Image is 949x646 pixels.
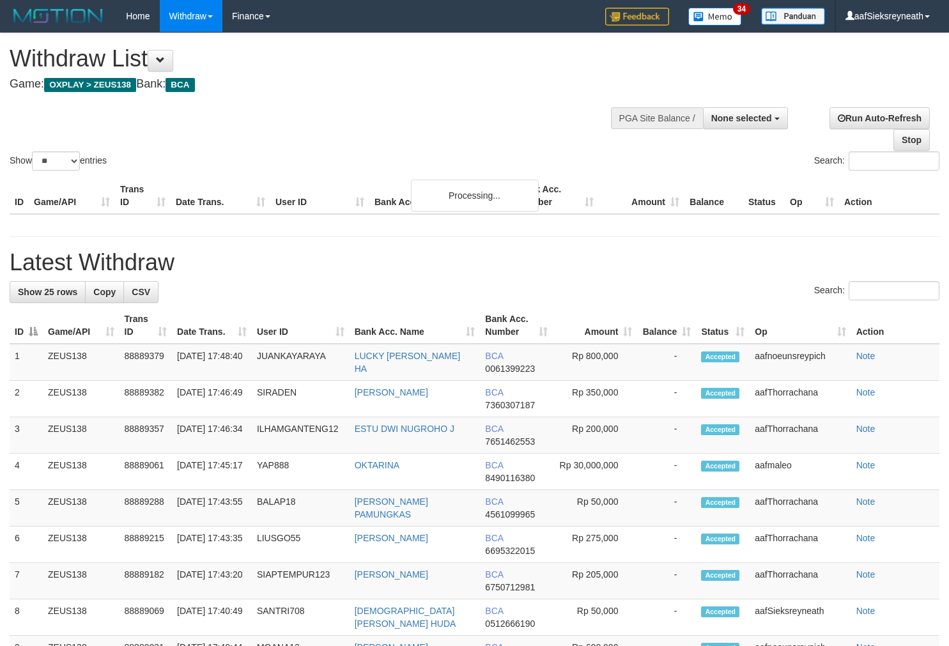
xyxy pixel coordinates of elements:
[849,151,939,171] input: Search:
[93,287,116,297] span: Copy
[10,417,43,454] td: 3
[485,496,503,507] span: BCA
[166,78,194,92] span: BCA
[485,400,535,410] span: Copy 7360307187 to clipboard
[637,307,696,344] th: Balance: activate to sort column ascending
[10,281,86,303] a: Show 25 rows
[688,8,742,26] img: Button%20Memo.svg
[43,307,120,344] th: Game/API: activate to sort column ascending
[172,563,252,599] td: [DATE] 17:43:20
[123,281,158,303] a: CSV
[637,344,696,381] td: -
[252,490,350,527] td: BALAP18
[701,424,739,435] span: Accepted
[856,533,876,543] a: Note
[252,417,350,454] td: ILHAMGANTENG12
[553,599,637,636] td: Rp 50,000
[553,527,637,563] td: Rp 275,000
[703,107,788,129] button: None selected
[701,351,739,362] span: Accepted
[252,381,350,417] td: SIRADEN
[553,454,637,490] td: Rp 30,000,000
[750,599,851,636] td: aafSieksreyneath
[10,6,107,26] img: MOTION_logo.png
[750,563,851,599] td: aafThorrachana
[733,3,750,15] span: 34
[120,417,173,454] td: 88889357
[485,387,503,397] span: BCA
[485,351,503,361] span: BCA
[637,563,696,599] td: -
[485,546,535,556] span: Copy 6695322015 to clipboard
[172,307,252,344] th: Date Trans.: activate to sort column ascending
[856,424,876,434] a: Note
[43,344,120,381] td: ZEUS138
[485,569,503,580] span: BCA
[120,454,173,490] td: 88889061
[701,461,739,472] span: Accepted
[120,563,173,599] td: 88889182
[701,388,739,399] span: Accepted
[355,387,428,397] a: [PERSON_NAME]
[599,178,684,214] th: Amount
[701,606,739,617] span: Accepted
[10,563,43,599] td: 7
[485,509,535,519] span: Copy 4561099965 to clipboard
[553,490,637,527] td: Rp 50,000
[637,454,696,490] td: -
[851,307,939,344] th: Action
[18,287,77,297] span: Show 25 rows
[350,307,481,344] th: Bank Acc. Name: activate to sort column ascending
[485,619,535,629] span: Copy 0512666190 to clipboard
[856,351,876,361] a: Note
[115,178,171,214] th: Trans ID
[43,454,120,490] td: ZEUS138
[32,151,80,171] select: Showentries
[849,281,939,300] input: Search:
[750,307,851,344] th: Op: activate to sort column ascending
[411,180,539,211] div: Processing...
[10,381,43,417] td: 2
[513,178,599,214] th: Bank Acc. Number
[355,496,428,519] a: [PERSON_NAME] PAMUNGKAS
[355,460,400,470] a: OKTARINA
[43,527,120,563] td: ZEUS138
[120,527,173,563] td: 88889215
[120,307,173,344] th: Trans ID: activate to sort column ascending
[485,364,535,374] span: Copy 0061399223 to clipboard
[856,460,876,470] a: Note
[171,178,270,214] th: Date Trans.
[750,527,851,563] td: aafThorrachana
[120,490,173,527] td: 88889288
[856,569,876,580] a: Note
[637,527,696,563] td: -
[856,606,876,616] a: Note
[637,599,696,636] td: -
[750,490,851,527] td: aafThorrachana
[856,387,876,397] a: Note
[43,490,120,527] td: ZEUS138
[701,534,739,544] span: Accepted
[701,570,739,581] span: Accepted
[750,381,851,417] td: aafThorrachana
[750,454,851,490] td: aafmaleo
[44,78,136,92] span: OXPLAY > ZEUS138
[814,281,939,300] label: Search:
[252,527,350,563] td: LIUSGO55
[252,307,350,344] th: User ID: activate to sort column ascending
[480,307,553,344] th: Bank Acc. Number: activate to sort column ascending
[637,417,696,454] td: -
[43,563,120,599] td: ZEUS138
[43,417,120,454] td: ZEUS138
[856,496,876,507] a: Note
[684,178,743,214] th: Balance
[10,454,43,490] td: 4
[553,344,637,381] td: Rp 800,000
[553,307,637,344] th: Amount: activate to sort column ascending
[172,490,252,527] td: [DATE] 17:43:55
[553,563,637,599] td: Rp 205,000
[120,599,173,636] td: 88889069
[637,490,696,527] td: -
[10,250,939,275] h1: Latest Withdraw
[10,46,620,72] h1: Withdraw List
